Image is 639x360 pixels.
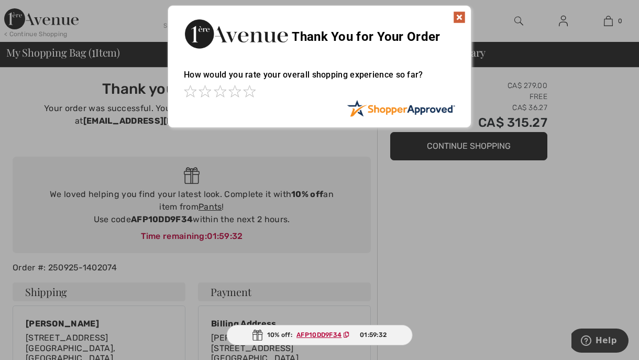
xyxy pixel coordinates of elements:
[296,331,341,339] ins: AFP10DD9F34
[252,330,263,341] img: Gift.svg
[292,29,440,44] span: Thank You for Your Order
[184,16,289,51] img: Thank You for Your Order
[227,325,413,345] div: 10% off:
[360,330,387,340] span: 01:59:32
[453,11,466,24] img: x
[24,7,46,17] span: Help
[184,59,455,100] div: How would you rate your overall shopping experience so far?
